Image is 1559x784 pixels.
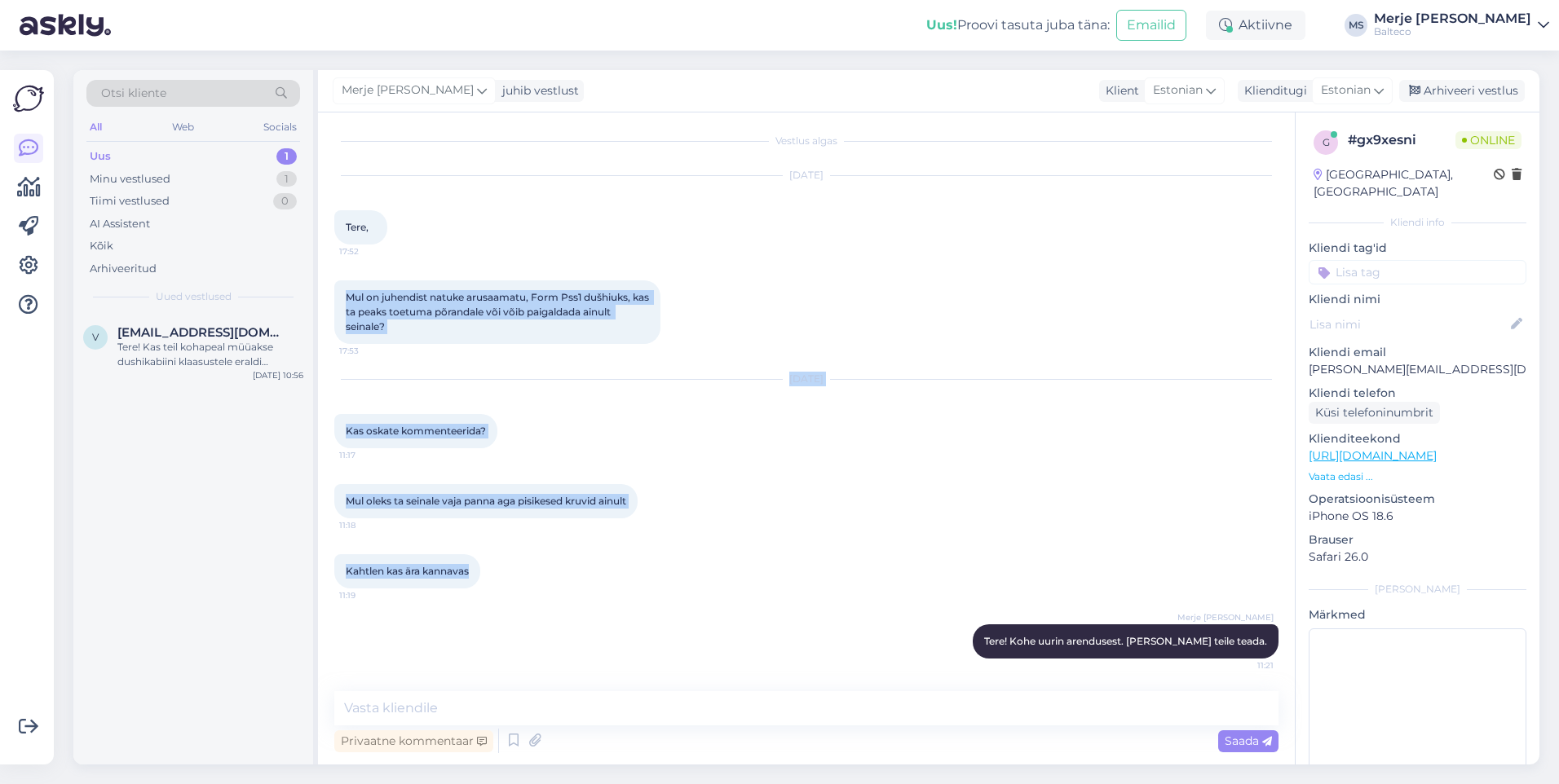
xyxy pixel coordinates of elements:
[101,85,166,102] span: Otsi kliente
[1116,10,1186,41] button: Emailid
[1321,81,1371,99] span: Estonian
[346,565,469,577] span: Kahtlen kas ära kannavas
[1309,548,1526,566] p: Safari 26.0
[92,331,99,343] span: v
[253,369,303,381] div: [DATE] 10:56
[1309,491,1526,508] p: Operatsioonisüsteem
[1309,385,1526,402] p: Kliendi telefon
[1238,82,1307,99] div: Klienditugi
[496,82,579,99] div: juhib vestlust
[1309,582,1526,597] div: [PERSON_NAME]
[1309,344,1526,361] p: Kliendi email
[276,171,297,187] div: 1
[334,730,493,752] div: Privaatne kommentaar
[1309,469,1526,484] p: Vaata edasi ...
[334,134,1279,148] div: Vestlus algas
[926,15,1110,35] div: Proovi tasuta juba täna:
[334,168,1279,183] div: [DATE]
[339,449,400,461] span: 11:17
[1309,508,1526,525] p: iPhone OS 18.6
[1206,11,1305,40] div: Aktiivne
[339,345,400,357] span: 17:53
[1309,531,1526,548] p: Brauser
[90,261,157,277] div: Arhiveeritud
[339,519,400,531] span: 11:18
[1314,166,1494,200] div: [GEOGRAPHIC_DATA], [GEOGRAPHIC_DATA]
[1309,402,1440,424] div: Küsi telefoninumbrit
[90,148,111,165] div: Uus
[260,117,300,138] div: Socials
[342,81,474,99] span: Merje [PERSON_NAME]
[1309,240,1526,257] p: Kliendi tag'id
[1225,733,1272,748] span: Saada
[1309,260,1526,284] input: Lisa tag
[1309,361,1526,378] p: [PERSON_NAME][EMAIL_ADDRESS][DOMAIN_NAME]
[1309,215,1526,230] div: Kliendi info
[1309,291,1526,308] p: Kliendi nimi
[1177,611,1274,623] span: Merje [PERSON_NAME]
[273,193,297,209] div: 0
[1348,130,1455,150] div: # gx9xesni
[984,635,1267,647] span: Tere! Kohe uurin arendusest. [PERSON_NAME] teile teada.
[1323,136,1330,148] span: g
[117,325,287,340] span: vlad13678@gmail.com
[1374,12,1549,38] a: Merje [PERSON_NAME]Balteco
[1374,25,1531,38] div: Balteco
[90,193,170,209] div: Tiimi vestlused
[339,245,400,258] span: 17:52
[346,495,626,507] span: Mul oleks ta seinale vaja panna aga pisikesed kruvid ainult
[1309,315,1508,333] input: Lisa nimi
[1099,82,1139,99] div: Klient
[1309,430,1526,447] p: Klienditeekond
[90,171,170,187] div: Minu vestlused
[346,221,369,233] span: Tere,
[276,148,297,165] div: 1
[90,216,150,232] div: AI Assistent
[926,17,957,33] b: Uus!
[1153,81,1203,99] span: Estonian
[86,117,105,138] div: All
[346,425,486,437] span: Kas oskate kommenteerida?
[13,83,44,114] img: Askly Logo
[1399,80,1525,102] div: Arhiveeri vestlus
[1374,12,1531,25] div: Merje [PERSON_NAME]
[334,372,1279,386] div: [DATE]
[339,589,400,601] span: 11:19
[156,289,232,304] span: Uued vestlused
[169,117,197,138] div: Web
[1455,131,1521,149] span: Online
[1345,14,1367,37] div: MS
[346,291,651,333] span: Mul on juhendist natuke arusaamatu, Form Pss1 dušhiuks, kas ta peaks toetuma põrandale või võib p...
[1309,606,1526,623] p: Märkmed
[1212,659,1274,672] span: 11:21
[1309,448,1437,463] a: [URL][DOMAIN_NAME]
[90,238,113,254] div: Kõik
[117,340,303,369] div: Tere! Kas teil kohapeal müüakse dushikabiini klaasustele eraldi uksenupe või käepidemeid?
